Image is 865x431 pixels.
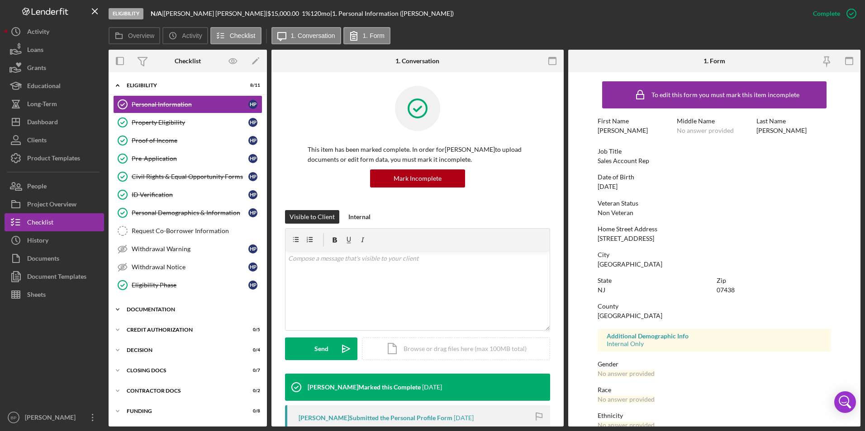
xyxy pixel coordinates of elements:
[422,384,442,391] time: 2025-07-17 23:46
[290,210,335,224] div: Visible to Client
[598,148,832,155] div: Job Title
[394,169,442,187] div: Mark Incomplete
[127,388,238,394] div: Contractor Docs
[113,95,262,113] a: Personal InformationHP
[677,117,752,125] div: Middle Name
[128,32,154,39] label: Overview
[132,173,248,180] div: Civil Rights & Equal Opportunity Forms
[151,9,162,17] b: N/A
[598,412,832,419] div: Ethnicity
[717,277,831,284] div: Zip
[27,213,53,234] div: Checklist
[113,186,262,204] a: ID VerificationHP
[302,10,310,17] div: 1 %
[248,281,257,290] div: H P
[244,368,260,373] div: 0 / 7
[5,249,104,267] button: Documents
[314,337,328,360] div: Send
[11,415,17,420] text: BP
[267,10,302,17] div: $15,000.00
[151,10,164,17] div: |
[182,32,202,39] label: Activity
[804,5,860,23] button: Complete
[113,168,262,186] a: Civil Rights & Equal Opportunity FormsHP
[132,137,248,144] div: Proof of Income
[677,127,734,134] div: No answer provided
[27,149,80,169] div: Product Templates
[127,307,256,312] div: Documentation
[5,113,104,131] button: Dashboard
[132,263,248,271] div: Withdrawal Notice
[5,41,104,59] button: Loans
[598,225,832,233] div: Home Street Address
[27,23,49,43] div: Activity
[132,209,248,216] div: Personal Demographics & Information
[248,136,257,145] div: H P
[598,173,832,181] div: Date of Birth
[756,117,832,125] div: Last Name
[598,235,654,242] div: [STREET_ADDRESS]
[248,100,257,109] div: H P
[132,155,248,162] div: Pre-Application
[113,240,262,258] a: Withdrawal WarningHP
[248,244,257,253] div: H P
[244,408,260,414] div: 0 / 8
[598,183,618,190] div: [DATE]
[330,10,454,17] div: | 1. Personal Information ([PERSON_NAME])
[244,388,260,394] div: 0 / 2
[598,370,655,377] div: No answer provided
[5,149,104,167] button: Product Templates
[299,414,452,422] div: [PERSON_NAME] Submitted the Personal Profile Form
[370,169,465,187] button: Mark Incomplete
[248,262,257,272] div: H P
[598,251,832,258] div: City
[308,384,421,391] div: [PERSON_NAME] Marked this Complete
[756,127,807,134] div: [PERSON_NAME]
[5,77,104,95] button: Educational
[598,422,655,429] div: No answer provided
[5,267,104,286] button: Document Templates
[127,408,238,414] div: Funding
[717,286,735,294] div: 07438
[454,414,474,422] time: 2025-07-12 17:16
[27,59,46,79] div: Grants
[598,277,712,284] div: State
[127,327,238,333] div: CREDIT AUTHORIZATION
[5,59,104,77] button: Grants
[598,361,832,368] div: Gender
[5,231,104,249] a: History
[5,131,104,149] button: Clients
[703,57,725,65] div: 1. Form
[598,117,673,125] div: First Name
[248,154,257,163] div: H P
[310,10,330,17] div: 120 mo
[607,333,822,340] div: Additional Demographic Info
[113,150,262,168] a: Pre-ApplicationHP
[5,23,104,41] button: Activity
[248,172,257,181] div: H P
[291,32,335,39] label: 1. Conversation
[244,83,260,88] div: 8 / 11
[5,408,104,426] button: BP[PERSON_NAME]
[598,286,605,294] div: NJ
[598,386,832,394] div: Race
[5,95,104,113] a: Long-Term
[113,113,262,131] a: Property EligibilityHP
[5,286,104,304] button: Sheets
[230,32,256,39] label: Checklist
[651,91,799,98] div: To edit this form you must mark this item incomplete
[363,32,385,39] label: 1. Form
[244,347,260,353] div: 0 / 4
[5,177,104,195] a: People
[127,368,238,373] div: CLOSING DOCS
[5,213,104,231] button: Checklist
[27,113,58,133] div: Dashboard
[834,391,856,413] div: Open Intercom Messenger
[132,281,248,289] div: Eligibility Phase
